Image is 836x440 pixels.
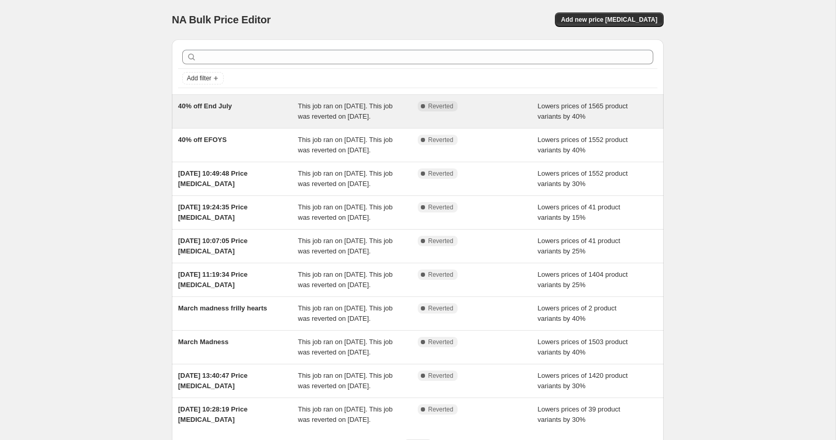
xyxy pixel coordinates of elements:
span: This job ran on [DATE]. This job was reverted on [DATE]. [298,136,393,154]
span: Lowers prices of 1565 product variants by 40% [538,102,628,120]
span: Reverted [428,169,453,178]
span: Lowers prices of 2 product variants by 40% [538,304,617,322]
span: Lowers prices of 41 product variants by 25% [538,237,621,255]
span: March Madness [178,338,229,346]
span: Reverted [428,237,453,245]
span: Reverted [428,203,453,211]
span: [DATE] 13:40:47 Price [MEDICAL_DATA] [178,372,247,390]
span: This job ran on [DATE]. This job was reverted on [DATE]. [298,203,393,221]
span: [DATE] 11:19:34 Price [MEDICAL_DATA] [178,271,247,289]
span: Lowers prices of 1503 product variants by 40% [538,338,628,356]
span: This job ran on [DATE]. This job was reverted on [DATE]. [298,237,393,255]
span: This job ran on [DATE]. This job was reverted on [DATE]. [298,405,393,423]
span: Lowers prices of 1552 product variants by 30% [538,169,628,188]
span: Reverted [428,271,453,279]
span: This job ran on [DATE]. This job was reverted on [DATE]. [298,169,393,188]
span: Add filter [187,74,211,82]
span: [DATE] 10:07:05 Price [MEDICAL_DATA] [178,237,247,255]
button: Add new price [MEDICAL_DATA] [555,12,664,27]
span: Reverted [428,372,453,380]
span: [DATE] 10:49:48 Price [MEDICAL_DATA] [178,169,247,188]
span: This job ran on [DATE]. This job was reverted on [DATE]. [298,271,393,289]
span: Reverted [428,304,453,313]
span: NA Bulk Price Editor [172,14,271,25]
span: Reverted [428,405,453,414]
span: Reverted [428,338,453,346]
span: Reverted [428,102,453,110]
span: This job ran on [DATE]. This job was reverted on [DATE]. [298,102,393,120]
span: 40% off EFOYS [178,136,227,144]
span: This job ran on [DATE]. This job was reverted on [DATE]. [298,338,393,356]
span: 40% off End July [178,102,232,110]
span: Lowers prices of 41 product variants by 15% [538,203,621,221]
span: Reverted [428,136,453,144]
button: Add filter [182,72,224,84]
span: This job ran on [DATE]. This job was reverted on [DATE]. [298,304,393,322]
span: Lowers prices of 39 product variants by 30% [538,405,621,423]
span: March madness frilly hearts [178,304,267,312]
span: [DATE] 19:24:35 Price [MEDICAL_DATA] [178,203,247,221]
span: [DATE] 10:28:19 Price [MEDICAL_DATA] [178,405,247,423]
span: Lowers prices of 1404 product variants by 25% [538,271,628,289]
span: Lowers prices of 1552 product variants by 40% [538,136,628,154]
span: This job ran on [DATE]. This job was reverted on [DATE]. [298,372,393,390]
span: Lowers prices of 1420 product variants by 30% [538,372,628,390]
span: Add new price [MEDICAL_DATA] [561,16,657,24]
